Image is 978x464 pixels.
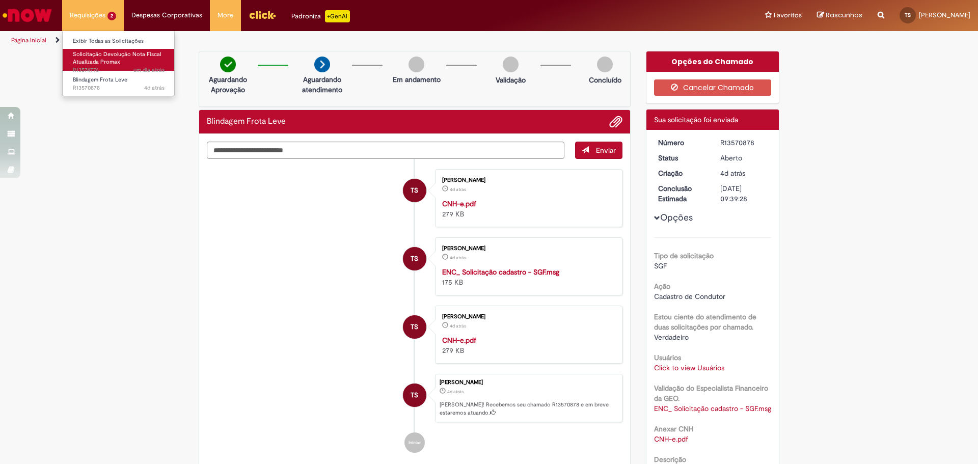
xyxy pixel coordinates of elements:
p: Aguardando atendimento [297,74,347,95]
a: Download de CNH-e.pdf [654,434,688,444]
img: img-circle-grey.png [597,57,613,72]
dt: Conclusão Estimada [650,183,713,204]
button: Cancelar Chamado [654,79,772,96]
time: 26/09/2025 14:38:56 [144,84,165,92]
div: [PERSON_NAME] [442,245,612,252]
div: 26/09/2025 14:38:53 [720,168,768,178]
div: Takasi Augusto De Souza [403,179,426,202]
div: [PERSON_NAME] [442,314,612,320]
span: TS [411,383,418,407]
span: Sua solicitação foi enviada [654,115,738,124]
span: Blindagem Frota Leve [73,76,127,84]
span: Rascunhos [826,10,862,20]
span: More [218,10,233,20]
ul: Requisições [62,31,175,96]
a: Aberto R13574776 : Solicitação Devolução Nota Fiscal Atualizada Promax [63,49,175,71]
span: Solicitação Devolução Nota Fiscal Atualizada Promax [73,50,161,66]
button: Adicionar anexos [609,115,622,128]
span: Verdadeiro [654,333,689,342]
span: 4d atrás [450,323,466,329]
span: R13574776 [73,66,165,74]
a: Exibir Todas as Solicitações [63,36,175,47]
div: Takasi Augusto De Souza [403,247,426,270]
b: Tipo de solicitação [654,251,714,260]
span: 4d atrás [450,255,466,261]
b: Estou ciente do atendimento de duas solicitações por chamado. [654,312,756,332]
img: img-circle-grey.png [409,57,424,72]
span: 4d atrás [450,186,466,193]
time: 29/09/2025 07:39:40 [133,66,165,74]
div: R13570878 [720,138,768,148]
span: [PERSON_NAME] [919,11,970,19]
span: Requisições [70,10,105,20]
p: Validação [496,75,526,85]
p: Concluído [589,75,621,85]
time: 26/09/2025 14:38:40 [450,255,466,261]
a: Download de ENC_ Solicitação cadastro - SGF.msg [654,404,771,413]
textarea: Digite sua mensagem aqui... [207,142,564,159]
span: um dia atrás [133,66,165,74]
div: Padroniza [291,10,350,22]
a: CNH-e.pdf [442,199,476,208]
a: Página inicial [11,36,46,44]
button: Enviar [575,142,622,159]
span: TS [905,12,911,18]
a: Rascunhos [817,11,862,20]
b: Usuários [654,353,681,362]
p: [PERSON_NAME]! Recebemos seu chamado R13570878 e em breve estaremos atuando. [440,401,617,417]
span: TS [411,315,418,339]
h2: Blindagem Frota Leve Histórico de tíquete [207,117,286,126]
span: Favoritos [774,10,802,20]
b: Ação [654,282,670,291]
b: Anexar CNH [654,424,693,433]
dt: Criação [650,168,713,178]
a: Click to view Usuários [654,363,724,372]
div: Opções do Chamado [646,51,779,72]
div: [DATE] 09:39:28 [720,183,768,204]
img: check-circle-green.png [220,57,236,72]
a: ENC_ Solicitação cadastro - SGF.msg [442,267,559,277]
li: Takasi Augusto De Souza [207,374,622,423]
div: [PERSON_NAME] [440,379,617,386]
div: 279 KB [442,199,612,219]
span: 4d atrás [144,84,165,92]
span: Despesas Corporativas [131,10,202,20]
div: Takasi Augusto De Souza [403,315,426,339]
div: Aberto [720,153,768,163]
time: 26/09/2025 14:38:53 [720,169,745,178]
dt: Status [650,153,713,163]
img: click_logo_yellow_360x200.png [249,7,276,22]
span: 2 [107,12,116,20]
ul: Histórico de tíquete [207,159,622,463]
span: R13570878 [73,84,165,92]
img: ServiceNow [1,5,53,25]
b: Validação do Especialista Financeiro da GEO. [654,384,768,403]
ul: Trilhas de página [8,31,644,50]
time: 26/09/2025 14:38:53 [447,389,464,395]
span: Cadastro de Condutor [654,292,725,301]
div: 279 KB [442,335,612,356]
span: Enviar [596,146,616,155]
span: 4d atrás [447,389,464,395]
div: Takasi Augusto De Souza [403,384,426,407]
p: Aguardando Aprovação [203,74,253,95]
p: +GenAi [325,10,350,22]
dt: Número [650,138,713,148]
span: TS [411,178,418,203]
a: Aberto R13570878 : Blindagem Frota Leve [63,74,175,93]
span: 4d atrás [720,169,745,178]
time: 26/09/2025 14:37:11 [450,323,466,329]
img: arrow-next.png [314,57,330,72]
p: Em andamento [393,74,441,85]
div: 175 KB [442,267,612,287]
img: img-circle-grey.png [503,57,519,72]
time: 26/09/2025 14:38:48 [450,186,466,193]
span: SGF [654,261,667,270]
a: CNH-e.pdf [442,336,476,345]
b: Descrição [654,455,686,464]
div: [PERSON_NAME] [442,177,612,183]
span: TS [411,247,418,271]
